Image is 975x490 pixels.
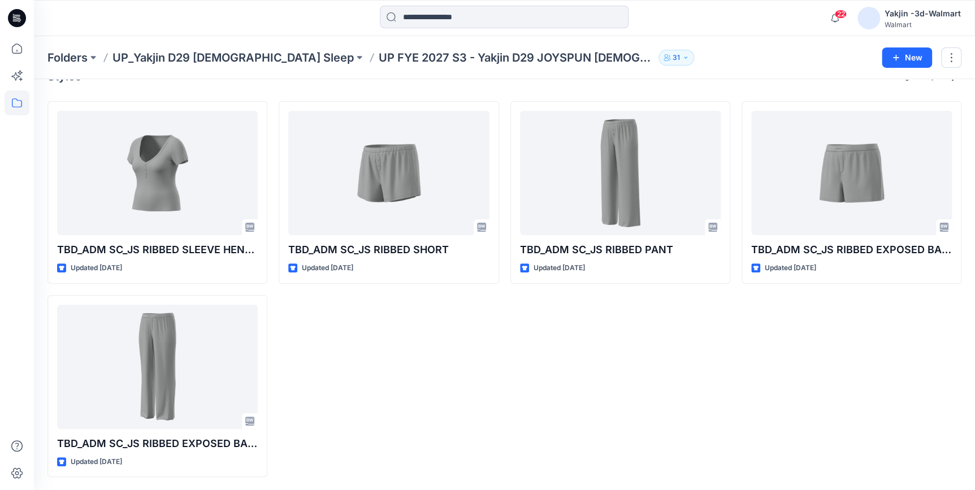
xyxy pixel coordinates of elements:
[857,7,880,29] img: avatar
[71,262,122,274] p: Updated [DATE]
[288,111,489,235] a: TBD_ADM SC_JS RIBBED SHORT
[57,111,258,235] a: TBD_ADM SC_JS RIBBED SLEEVE HENLEY TOP
[47,50,88,66] a: Folders
[112,50,354,66] a: UP_Yakjin D29 [DEMOGRAPHIC_DATA] Sleep
[885,20,961,29] div: Walmart
[658,50,694,66] button: 31
[882,47,932,68] button: New
[71,456,122,468] p: Updated [DATE]
[765,262,816,274] p: Updated [DATE]
[520,111,721,235] a: TBD_ADM SC_JS RIBBED PANT
[57,305,258,429] a: TBD_ADM SC_JS RIBBED EXPOSED BAND PANT
[288,242,489,258] p: TBD_ADM SC_JS RIBBED SHORT
[520,242,721,258] p: TBD_ADM SC_JS RIBBED PANT
[673,51,680,64] p: 31
[379,50,654,66] p: UP FYE 2027 S3 - Yakjin D29 JOYSPUN [DEMOGRAPHIC_DATA] Sleepwear
[302,262,353,274] p: Updated [DATE]
[751,242,952,258] p: TBD_ADM SC_JS RIBBED EXPOSED BAND SHORT
[834,10,847,19] span: 22
[885,7,961,20] div: Yakjin -3d-Walmart
[751,111,952,235] a: TBD_ADM SC_JS RIBBED EXPOSED BAND SHORT
[534,262,585,274] p: Updated [DATE]
[57,436,258,452] p: TBD_ADM SC_JS RIBBED EXPOSED BAND PANT
[57,242,258,258] p: TBD_ADM SC_JS RIBBED SLEEVE HENLEY TOP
